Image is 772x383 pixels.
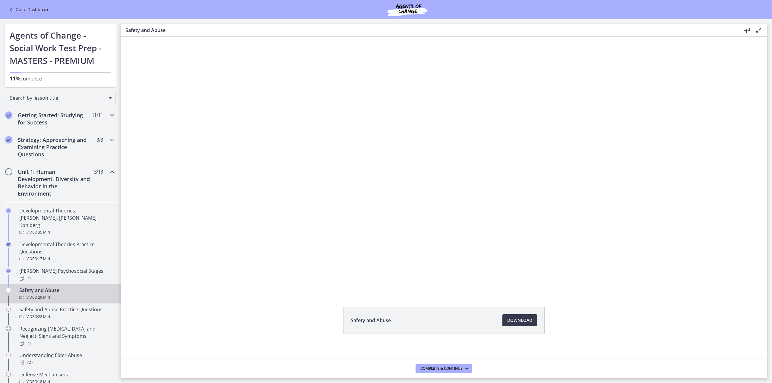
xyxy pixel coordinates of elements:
[37,294,50,301] span: · 29 min
[18,111,91,126] h2: Getting Started: Studying for Success
[96,136,103,143] span: 3 / 3
[420,366,463,371] span: Complete & continue
[6,242,11,247] i: Completed
[5,136,12,143] i: Completed
[10,29,111,67] h1: Agents of Change - Social Work Test Prep - MASTERS - PREMIUM
[416,364,472,373] button: Complete & continue
[19,287,113,301] div: Safety and Abuse
[19,306,113,320] div: Safety and Abuse Practice Questions
[371,2,444,17] img: Agents of Change
[5,111,12,119] i: Completed
[10,75,111,82] p: complete
[92,111,103,119] span: 11 / 11
[19,229,113,236] div: Video
[6,208,11,213] i: Completed
[19,207,113,236] div: Developmental Theories: [PERSON_NAME], [PERSON_NAME], Kohlberg
[121,37,767,293] iframe: Video Lesson
[37,313,50,320] span: · 22 min
[19,294,113,301] div: Video
[94,168,103,175] span: 3 / 13
[19,255,113,262] div: Video
[19,340,113,347] div: PDF
[18,136,91,158] h2: Strategy: Approaching and Examining Practice Questions
[19,241,113,262] div: Developmental Theories Practice Questions
[19,325,113,347] div: Recognizing [MEDICAL_DATA] and Neglect: Signs and Symptoms
[37,255,50,262] span: · 17 min
[502,314,537,326] a: Download
[10,75,21,82] span: 11%
[351,317,391,324] span: Safety and Abuse
[19,313,113,320] div: Video
[7,6,50,13] a: Go to Dashboard
[507,317,532,324] span: Download
[19,359,113,366] div: PDF
[5,92,116,104] div: Search by lesson title
[37,229,50,236] span: · 35 min
[10,95,106,101] span: Search by lesson title
[19,352,113,366] div: Understanding Elder Abuse
[125,27,731,34] h3: Safety and Abuse
[6,268,11,273] i: Completed
[18,168,91,197] h2: Unit 1: Human Development, Diversity and Behavior in the Environment
[19,267,113,282] div: [PERSON_NAME] Psychosocial Stages
[19,275,113,282] div: PDF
